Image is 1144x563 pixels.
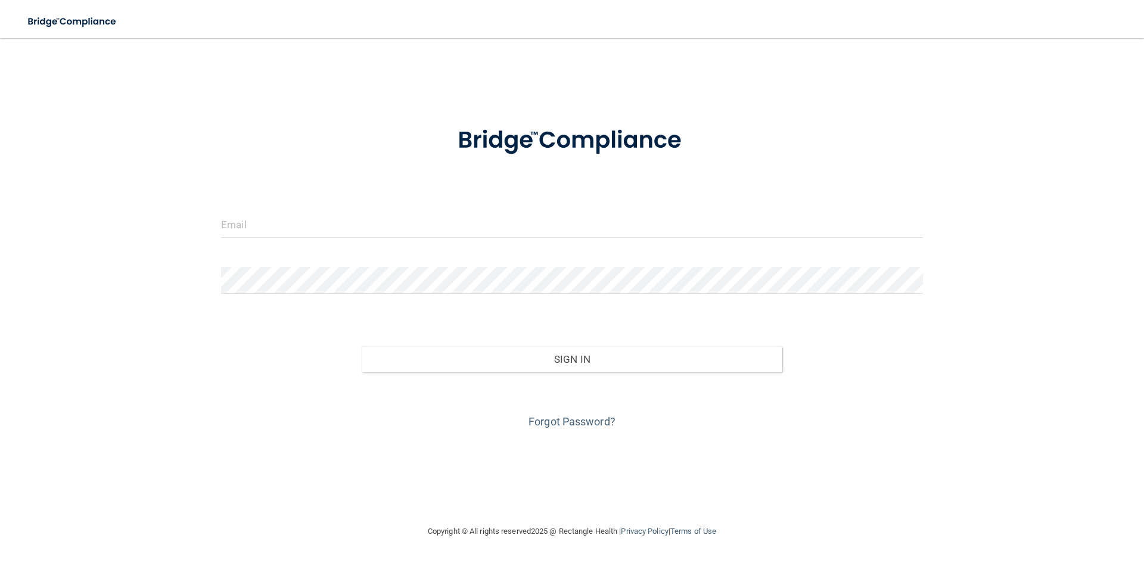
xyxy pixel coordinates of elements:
[670,527,716,536] a: Terms of Use
[362,346,783,372] button: Sign In
[529,415,615,428] a: Forgot Password?
[621,527,668,536] a: Privacy Policy
[18,10,128,34] img: bridge_compliance_login_screen.278c3ca4.svg
[355,512,789,550] div: Copyright © All rights reserved 2025 @ Rectangle Health | |
[433,110,711,172] img: bridge_compliance_login_screen.278c3ca4.svg
[221,211,923,238] input: Email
